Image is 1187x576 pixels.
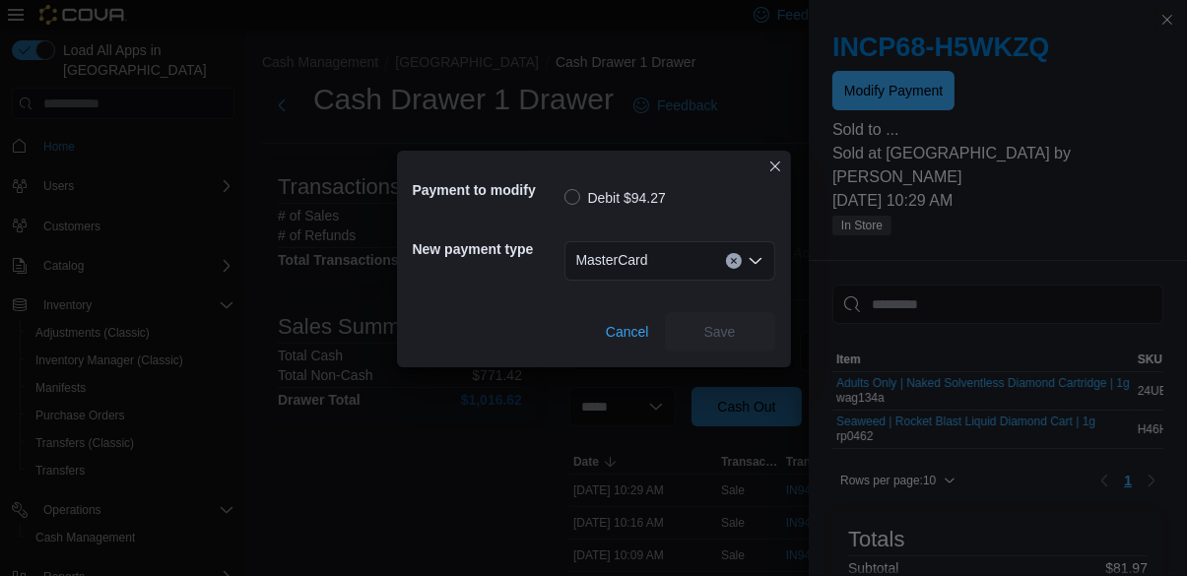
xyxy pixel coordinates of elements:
button: Open list of options [748,253,763,269]
button: Cancel [598,312,657,352]
button: Save [665,312,775,352]
input: Accessible screen reader label [656,249,658,273]
button: Closes this modal window [763,155,787,178]
h5: Payment to modify [413,170,561,210]
span: Cancel [606,322,649,342]
span: MasterCard [576,248,648,272]
button: Clear input [726,253,742,269]
span: Save [704,322,736,342]
label: Debit $94.27 [564,186,666,210]
h5: New payment type [413,229,561,269]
